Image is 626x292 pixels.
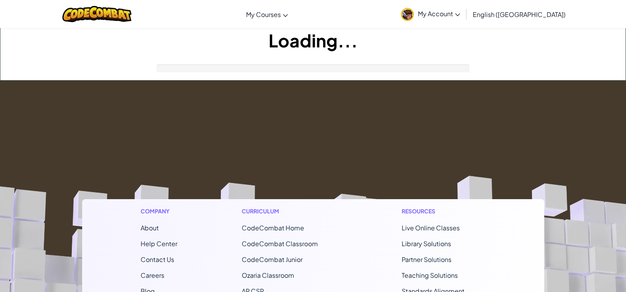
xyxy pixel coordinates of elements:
[242,207,337,215] h1: Curriculum
[242,255,303,264] a: CodeCombat Junior
[141,207,177,215] h1: Company
[242,239,318,248] a: CodeCombat Classroom
[141,239,177,248] a: Help Center
[141,255,174,264] span: Contact Us
[402,255,451,264] a: Partner Solutions
[397,2,464,26] a: My Account
[401,8,414,21] img: avatar
[246,10,281,19] span: My Courses
[242,271,294,279] a: Ozaria Classroom
[0,28,626,53] h1: Loading...
[141,224,159,232] a: About
[62,6,132,22] img: CodeCombat logo
[402,207,486,215] h1: Resources
[141,271,164,279] a: Careers
[418,9,460,18] span: My Account
[402,239,451,248] a: Library Solutions
[402,224,460,232] a: Live Online Classes
[473,10,566,19] span: English ([GEOGRAPHIC_DATA])
[402,271,458,279] a: Teaching Solutions
[469,4,570,25] a: English ([GEOGRAPHIC_DATA])
[242,224,304,232] span: CodeCombat Home
[242,4,292,25] a: My Courses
